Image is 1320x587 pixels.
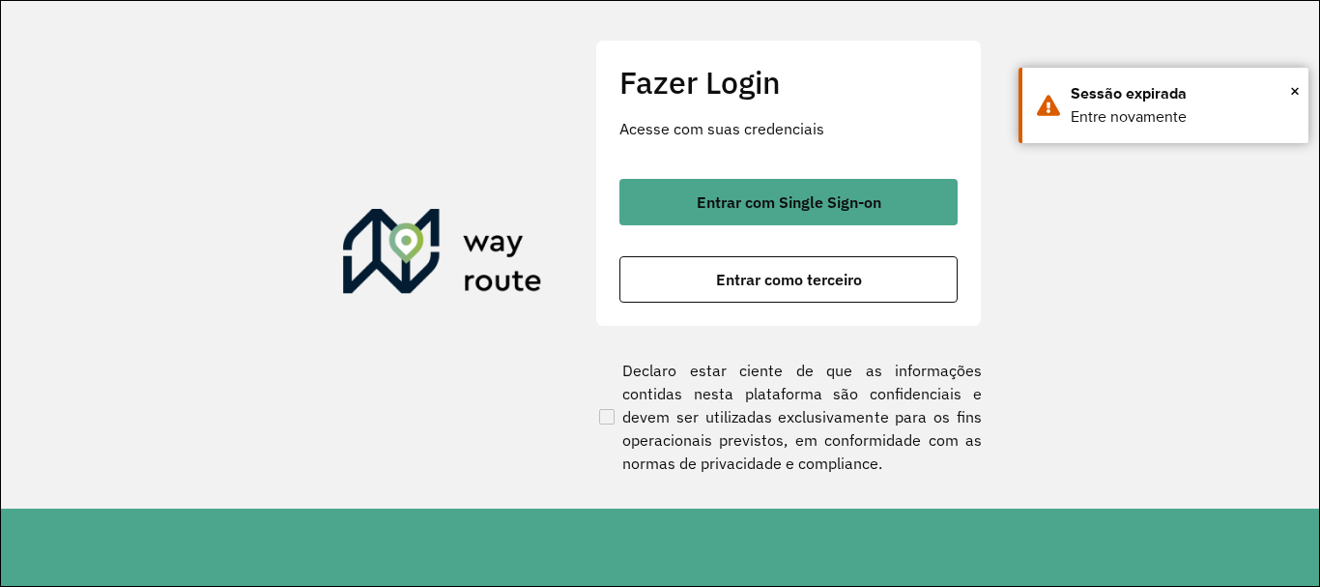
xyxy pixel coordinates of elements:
button: Close [1290,76,1300,105]
img: Roteirizador AmbevTech [343,209,542,302]
p: Acesse com suas credenciais [619,117,958,140]
h2: Fazer Login [619,64,958,101]
span: × [1290,76,1300,105]
label: Declaro estar ciente de que as informações contidas nesta plataforma são confidenciais e devem se... [595,359,982,475]
span: Entrar com Single Sign-on [697,194,881,210]
div: Sessão expirada [1071,82,1294,105]
button: button [619,256,958,303]
div: Entre novamente [1071,105,1294,129]
span: Entrar como terceiro [716,272,862,287]
button: button [619,179,958,225]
